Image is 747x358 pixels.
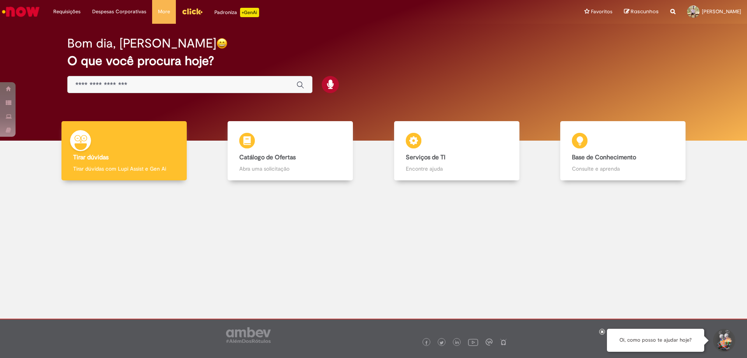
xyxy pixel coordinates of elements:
span: Requisições [53,8,81,16]
h2: O que você procura hoje? [67,54,680,68]
span: [PERSON_NAME] [702,8,741,15]
span: Rascunhos [631,8,659,15]
p: Consulte e aprenda [572,165,674,173]
p: Tirar dúvidas com Lupi Assist e Gen Ai [73,165,175,173]
img: happy-face.png [216,38,228,49]
p: Encontre ajuda [406,165,508,173]
img: logo_footer_ambev_rotulo_gray.png [226,327,271,343]
img: logo_footer_linkedin.png [455,340,459,345]
p: Abra uma solicitação [239,165,341,173]
a: Rascunhos [624,8,659,16]
h2: Bom dia, [PERSON_NAME] [67,37,216,50]
div: Padroniza [214,8,259,17]
b: Catálogo de Ofertas [239,153,296,161]
div: Oi, como posso te ajudar hoje? [607,329,704,352]
button: Iniciar Conversa de Suporte [712,329,735,352]
b: Base de Conhecimento [572,153,636,161]
img: logo_footer_naosei.png [500,339,507,346]
img: logo_footer_twitter.png [440,341,444,345]
b: Serviços de TI [406,153,445,161]
a: Tirar dúvidas Tirar dúvidas com Lupi Assist e Gen Ai [41,121,207,181]
a: Catálogo de Ofertas Abra uma solicitação [207,121,374,181]
span: Favoritos [591,8,612,16]
img: logo_footer_workplace.png [486,339,493,346]
p: +GenAi [240,8,259,17]
a: Serviços de TI Encontre ajuda [373,121,540,181]
span: More [158,8,170,16]
img: ServiceNow [1,4,41,19]
span: Despesas Corporativas [92,8,146,16]
img: click_logo_yellow_360x200.png [182,5,203,17]
img: logo_footer_youtube.png [468,337,478,347]
b: Tirar dúvidas [73,153,109,161]
a: Base de Conhecimento Consulte e aprenda [540,121,707,181]
img: logo_footer_facebook.png [424,341,428,345]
